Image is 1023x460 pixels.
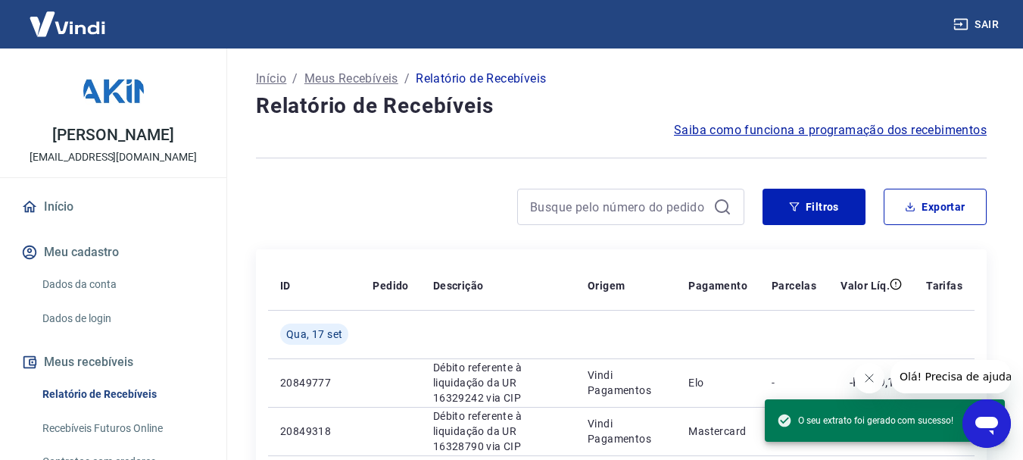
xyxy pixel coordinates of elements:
[404,70,410,88] p: /
[433,360,563,405] p: Débito referente à liquidação da UR 16329242 via CIP
[280,278,291,293] p: ID
[36,269,208,300] a: Dados da conta
[36,303,208,334] a: Dados de login
[890,360,1011,393] iframe: Mensagem da empresa
[772,278,816,293] p: Parcelas
[588,416,664,446] p: Vindi Pagamentos
[433,408,563,454] p: Débito referente à liquidação da UR 16328790 via CIP
[292,70,298,88] p: /
[850,374,903,392] p: -R$ 29,19
[588,278,625,293] p: Origem
[9,11,127,23] span: Olá! Precisa de ajuda?
[52,127,173,143] p: [PERSON_NAME]
[926,278,962,293] p: Tarifas
[530,196,707,218] input: Busque pelo número do pedido
[674,121,987,139] a: Saiba como funciona a programação dos recebimentos
[763,189,865,225] button: Filtros
[286,327,342,342] span: Qua, 17 set
[304,70,398,88] a: Meus Recebíveis
[777,413,953,428] span: O seu extrato foi gerado com sucesso!
[30,149,197,165] p: [EMAIL_ADDRESS][DOMAIN_NAME]
[36,413,208,444] a: Recebíveis Futuros Online
[18,236,208,269] button: Meu cadastro
[18,346,208,379] button: Meus recebíveis
[83,61,144,121] img: 19d2d358-e12a-4a66-894f-2c5ed7460c1c.jpeg
[18,1,117,47] img: Vindi
[280,375,348,390] p: 20849777
[18,190,208,224] a: Início
[854,363,884,393] iframe: Fechar mensagem
[688,424,747,439] p: Mastercard
[256,70,286,88] a: Início
[373,278,408,293] p: Pedido
[962,399,1011,448] iframe: Botão para abrir a janela de mensagens
[688,375,747,390] p: Elo
[36,379,208,410] a: Relatório de Recebíveis
[841,278,890,293] p: Valor Líq.
[588,368,664,398] p: Vindi Pagamentos
[688,278,747,293] p: Pagamento
[433,278,484,293] p: Descrição
[416,70,546,88] p: Relatório de Recebíveis
[280,424,348,439] p: 20849318
[884,189,987,225] button: Exportar
[772,375,816,390] p: -
[950,11,1005,39] button: Sair
[256,91,987,121] h4: Relatório de Recebíveis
